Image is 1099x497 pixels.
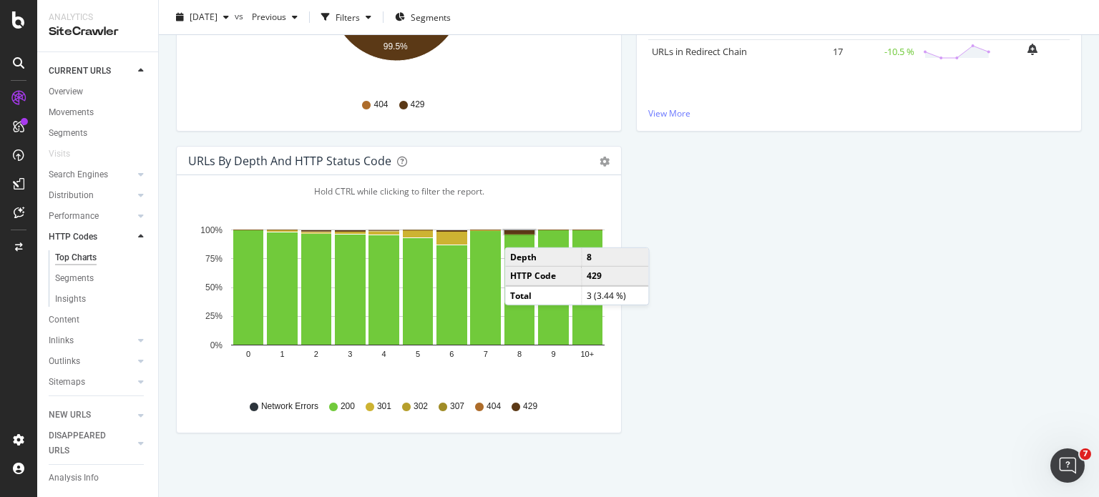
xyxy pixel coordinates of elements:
a: Distribution [49,188,134,203]
a: Inlinks [49,333,134,348]
div: Inlinks [49,333,74,348]
div: gear [600,157,610,167]
td: 17 [789,39,846,64]
a: Movements [49,105,148,120]
text: 6 [449,350,454,359]
div: Url Explorer [49,402,93,417]
a: Overview [49,84,148,99]
text: 25% [205,312,223,322]
a: URLs in Redirect Chain [652,45,747,58]
span: 2025 Oct. 1st [190,11,218,23]
a: Insights [55,292,148,307]
td: -10.5 % [846,39,918,64]
iframe: Intercom live chat [1050,448,1085,483]
button: Segments [389,6,456,29]
a: Performance [49,209,134,224]
button: [DATE] [170,6,235,29]
div: Search Engines [49,167,108,182]
text: 3 [348,350,352,359]
text: 99.5% [384,41,408,51]
button: Filters [316,6,377,29]
td: 8 [581,248,648,267]
div: Filters [336,11,360,23]
td: Depth [505,248,581,267]
div: Segments [49,126,87,141]
div: Analysis Info [49,471,99,486]
div: DISAPPEARED URLS [49,428,121,458]
text: 0% [210,340,223,350]
a: NEW URLS [49,408,134,423]
div: Movements [49,105,94,120]
text: 100% [200,225,223,235]
div: CURRENT URLS [49,64,111,79]
div: Performance [49,209,99,224]
text: 75% [205,254,223,264]
text: 4 [382,350,386,359]
text: 9 [551,350,555,359]
div: Insights [55,292,86,307]
text: 8 [517,350,522,359]
div: Outlinks [49,354,80,369]
svg: A chart. [188,221,605,387]
a: DISAPPEARED URLS [49,428,134,458]
a: HTTP Codes [49,230,134,245]
span: 7 [1080,448,1091,460]
span: 404 [487,400,501,413]
span: Network Errors [261,400,318,413]
text: 50% [205,282,223,292]
a: Segments [49,126,148,141]
span: 429 [411,99,425,111]
span: 302 [414,400,428,413]
td: HTTP Code [505,267,581,286]
span: 307 [450,400,464,413]
div: Content [49,313,79,328]
text: 7 [484,350,488,359]
a: Content [49,313,148,328]
span: vs [235,9,246,21]
a: Url Explorer [49,402,148,417]
text: 1 [280,350,284,359]
text: 10+ [580,350,594,359]
span: 301 [377,400,391,413]
text: 0 [246,350,250,359]
a: Sitemaps [49,375,134,390]
a: Analysis Info [49,471,148,486]
div: Analytics [49,11,147,24]
a: Search Engines [49,167,134,182]
span: 429 [523,400,537,413]
div: Sitemaps [49,375,85,390]
div: NEW URLS [49,408,91,423]
span: Segments [411,11,451,23]
div: Distribution [49,188,94,203]
div: bell-plus [1027,44,1037,55]
text: 2 [314,350,318,359]
a: View More [648,107,1070,119]
td: Total [505,285,581,304]
div: Visits [49,147,70,162]
a: Outlinks [49,354,134,369]
td: 3 (3.44 %) [581,285,648,304]
div: Top Charts [55,250,97,265]
div: Segments [55,271,94,286]
a: CURRENT URLS [49,64,134,79]
span: 404 [373,99,388,111]
a: Top Charts [55,250,148,265]
button: Previous [246,6,303,29]
div: SiteCrawler [49,24,147,40]
div: Overview [49,84,83,99]
span: 200 [341,400,355,413]
text: 5 [416,350,420,359]
a: Visits [49,147,84,162]
td: 429 [581,267,648,286]
span: Previous [246,11,286,23]
div: URLs by Depth and HTTP Status Code [188,154,391,168]
div: HTTP Codes [49,230,97,245]
a: Segments [55,271,148,286]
